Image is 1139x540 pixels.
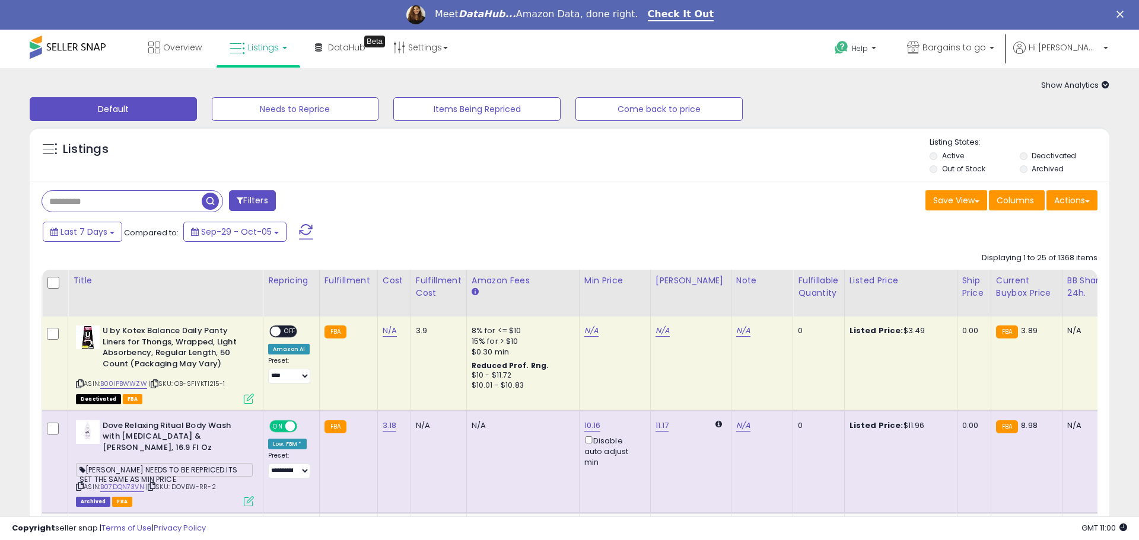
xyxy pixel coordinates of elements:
[1041,79,1109,91] span: Show Analytics
[1081,522,1127,533] span: 2025-10-13 11:00 GMT
[825,31,888,68] a: Help
[221,30,296,65] a: Listings
[306,30,374,65] a: DataHub
[472,325,570,336] div: 8% for <= $10
[736,420,750,432] a: N/A
[989,190,1045,210] button: Columns
[472,336,570,347] div: 15% for > $10
[922,41,986,53] span: Bargains to go
[435,8,638,20] div: Meet Amazon Data, done right.
[163,41,202,53] span: Overview
[656,274,726,287] div: [PERSON_NAME]
[76,420,100,444] img: 310fG7gOpML._SL40_.jpg
[271,421,285,431] span: ON
[416,325,457,336] div: 3.9
[103,325,247,372] b: U by Kotex Balance Daily Panty Liners for Thongs, Wrapped, Light Absorbency, Regular Length, 50 C...
[328,41,365,53] span: DataHub
[229,190,275,211] button: Filters
[1021,420,1038,431] span: 8.98
[154,522,206,533] a: Privacy Policy
[124,227,179,238] span: Compared to:
[112,497,132,507] span: FBA
[201,226,272,238] span: Sep-29 - Oct-05
[459,8,516,20] i: DataHub...
[898,30,1003,68] a: Bargains to go
[73,274,258,287] div: Title
[100,482,144,492] a: B07DQN73VN
[123,394,143,404] span: FBA
[996,274,1057,299] div: Current Buybox Price
[1046,190,1097,210] button: Actions
[584,325,599,337] a: N/A
[383,325,397,337] a: N/A
[1067,325,1106,336] div: N/A
[100,379,147,389] a: B00IPBWWZW
[61,226,107,238] span: Last 7 Days
[183,222,287,242] button: Sep-29 - Oct-05
[1021,325,1038,336] span: 3.89
[383,274,406,287] div: Cost
[324,325,346,338] small: FBA
[393,97,561,121] button: Items Being Repriced
[146,482,216,491] span: | SKU: DOVBW-RR-2
[850,325,948,336] div: $3.49
[103,420,247,456] b: Dove Relaxing Ritual Body Wash with [MEDICAL_DATA] & [PERSON_NAME], 16.9 Fl Oz
[295,421,314,431] span: OFF
[416,274,462,299] div: Fulfillment Cost
[12,522,55,533] strong: Copyright
[63,141,109,158] h5: Listings
[850,274,952,287] div: Listed Price
[584,274,645,287] div: Min Price
[850,420,948,431] div: $11.96
[648,8,714,21] a: Check It Out
[798,274,839,299] div: Fulfillable Quantity
[76,325,254,402] div: ASIN:
[12,523,206,534] div: seller snap | |
[76,463,253,477] span: [PERSON_NAME] NEEDS TO BE REPRICED.ITS SET THE SAME AS MIN PRICE
[850,420,903,431] b: Listed Price:
[925,190,987,210] button: Save View
[384,30,457,65] a: Settings
[982,253,1097,264] div: Displaying 1 to 25 of 1368 items
[268,344,310,354] div: Amazon AI
[852,43,868,53] span: Help
[472,420,570,431] div: N/A
[834,40,849,55] i: Get Help
[268,274,314,287] div: Repricing
[798,420,835,431] div: 0
[584,434,641,468] div: Disable auto adjust min
[268,357,310,384] div: Preset:
[997,194,1034,206] span: Columns
[736,274,788,287] div: Note
[1116,11,1128,18] div: Close
[76,394,121,404] span: All listings that are unavailable for purchase on Amazon for any reason other than out-of-stock
[472,274,574,287] div: Amazon Fees
[101,522,152,533] a: Terms of Use
[472,360,549,370] b: Reduced Prof. Rng.
[212,97,379,121] button: Needs to Reprice
[472,347,570,357] div: $0.30 min
[996,420,1018,433] small: FBA
[248,41,279,53] span: Listings
[850,325,903,336] b: Listed Price:
[76,497,110,507] span: Listings that have been deleted from Seller Central
[76,325,100,349] img: 41U6QmKMUnL._SL40_.jpg
[139,30,211,65] a: Overview
[149,379,225,388] span: | SKU: OB-SFIYKT1215-1
[472,381,570,391] div: $10.01 - $10.83
[364,36,385,47] div: Tooltip anchor
[268,439,307,449] div: Low. FBM *
[962,274,986,299] div: Ship Price
[1029,41,1100,53] span: Hi [PERSON_NAME]
[584,420,601,432] a: 10.16
[1032,151,1076,161] label: Deactivated
[930,137,1109,148] p: Listing States:
[1013,41,1108,68] a: Hi [PERSON_NAME]
[798,325,835,336] div: 0
[736,325,750,337] a: N/A
[656,325,670,337] a: N/A
[406,5,425,24] img: Profile image for Georgie
[43,222,122,242] button: Last 7 Days
[76,420,254,505] div: ASIN:
[281,327,300,337] span: OFF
